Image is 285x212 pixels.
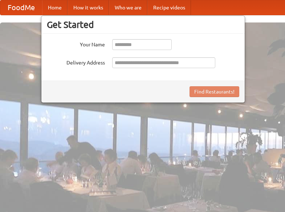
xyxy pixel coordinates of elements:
[42,0,68,15] a: Home
[47,57,105,66] label: Delivery Address
[68,0,109,15] a: How it works
[0,0,42,15] a: FoodMe
[47,19,239,30] h3: Get Started
[109,0,147,15] a: Who we are
[190,86,239,97] button: Find Restaurants!
[47,39,105,48] label: Your Name
[147,0,191,15] a: Recipe videos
